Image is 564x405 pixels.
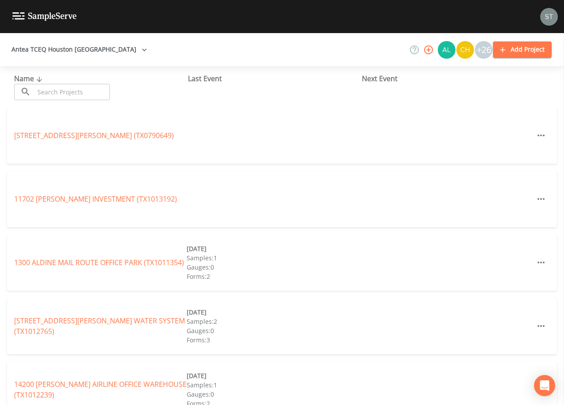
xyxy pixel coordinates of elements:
[437,41,456,59] div: Alaina Hahn
[14,74,45,83] span: Name
[187,335,359,345] div: Forms: 3
[14,131,174,140] a: [STREET_ADDRESS][PERSON_NAME] (TX0790649)
[187,380,359,390] div: Samples: 1
[188,73,362,84] div: Last Event
[187,371,359,380] div: [DATE]
[187,262,359,272] div: Gauges: 0
[438,41,455,59] img: 30a13df2a12044f58df5f6b7fda61338
[540,8,558,26] img: cb9926319991c592eb2b4c75d39c237f
[14,258,184,267] a: 1300 ALDINE MAIL ROUTE OFFICE PARK (TX1011354)
[187,253,359,262] div: Samples: 1
[187,307,359,317] div: [DATE]
[456,41,474,59] div: Charles Medina
[187,326,359,335] div: Gauges: 0
[187,390,359,399] div: Gauges: 0
[187,272,359,281] div: Forms: 2
[8,41,150,58] button: Antea TCEQ Houston [GEOGRAPHIC_DATA]
[475,41,493,59] div: +26
[12,12,77,21] img: logo
[456,41,474,59] img: c74b8b8b1c7a9d34f67c5e0ca157ed15
[362,73,536,84] div: Next Event
[534,375,555,396] div: Open Intercom Messenger
[187,244,359,253] div: [DATE]
[14,379,187,400] a: 14200 [PERSON_NAME] AIRLINE OFFICE WAREHOUSE (TX1012239)
[187,317,359,326] div: Samples: 2
[14,316,185,336] a: [STREET_ADDRESS][PERSON_NAME] WATER SYSTEM (TX1012765)
[34,84,110,100] input: Search Projects
[14,194,177,204] a: 11702 [PERSON_NAME] INVESTMENT (TX1013192)
[493,41,552,58] button: Add Project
